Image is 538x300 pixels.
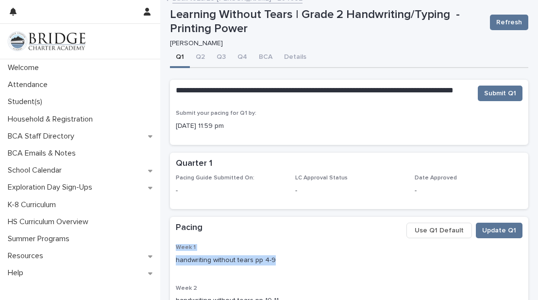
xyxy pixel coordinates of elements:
[415,175,457,181] span: Date Approved
[4,200,64,210] p: K-8 Curriculum
[232,48,253,68] button: Q4
[482,226,516,235] span: Update Q1
[176,159,212,169] h2: Quarter 1
[4,183,100,192] p: Exploration Day Sign-Ups
[295,175,348,181] span: LC Approval Status
[4,115,101,124] p: Household & Registration
[278,48,312,68] button: Details
[484,88,516,98] span: Submit Q1
[170,39,478,48] p: [PERSON_NAME]
[176,175,254,181] span: Pacing Guide Submitted On:
[415,226,464,235] span: Use Q1 Default
[4,268,31,278] p: Help
[4,63,47,72] p: Welcome
[4,217,96,227] p: HS Curriculum Overview
[496,18,522,27] span: Refresh
[8,32,85,51] img: V1C1m3IdTEidaUdm9Hs0
[4,97,50,106] p: Student(s)
[4,149,84,158] p: BCA Emails & Notes
[176,186,284,196] p: -
[295,186,403,196] p: -
[253,48,278,68] button: BCA
[4,80,55,89] p: Attendance
[190,48,211,68] button: Q2
[211,48,232,68] button: Q3
[176,245,196,250] span: Week 1
[406,223,472,238] button: Use Q1 Default
[170,8,482,36] p: Learning Without Tears | Grade 2 Handwriting/Typing - Printing Power
[176,223,202,233] h2: Pacing
[490,15,528,30] button: Refresh
[4,132,82,141] p: BCA Staff Directory
[4,251,51,261] p: Resources
[4,166,69,175] p: School Calendar
[176,255,522,265] p: handwriting without tears pp 4-9
[170,48,190,68] button: Q1
[415,186,522,196] p: -
[176,121,522,131] p: [DATE] 11:59 pm
[4,234,77,244] p: Summer Programs
[176,285,197,291] span: Week 2
[476,223,522,238] button: Update Q1
[176,110,256,116] span: Submit your pacing for Q1 by:
[478,86,522,101] button: Submit Q1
